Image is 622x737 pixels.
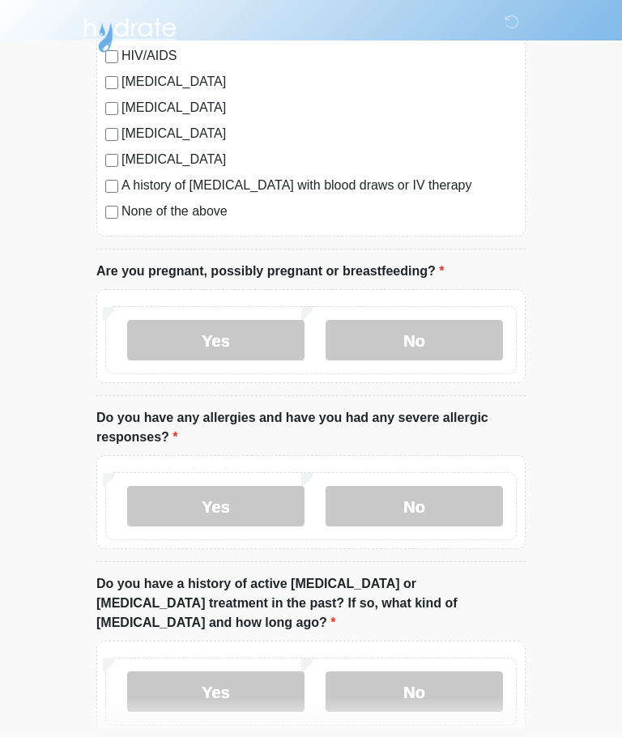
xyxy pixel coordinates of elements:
input: A history of [MEDICAL_DATA] with blood draws or IV therapy [105,180,118,193]
img: Hydrate IV Bar - Arcadia Logo [80,12,179,53]
label: Yes [127,671,305,712]
label: [MEDICAL_DATA] [121,72,517,92]
label: [MEDICAL_DATA] [121,150,517,169]
input: [MEDICAL_DATA] [105,76,118,89]
input: [MEDICAL_DATA] [105,154,118,167]
label: A history of [MEDICAL_DATA] with blood draws or IV therapy [121,176,517,195]
label: No [326,671,503,712]
input: [MEDICAL_DATA] [105,102,118,115]
input: None of the above [105,206,118,219]
label: [MEDICAL_DATA] [121,124,517,143]
label: None of the above [121,202,517,221]
label: Are you pregnant, possibly pregnant or breastfeeding? [96,262,444,281]
label: Yes [127,320,305,360]
label: Do you have a history of active [MEDICAL_DATA] or [MEDICAL_DATA] treatment in the past? If so, wh... [96,574,526,633]
label: [MEDICAL_DATA] [121,98,517,117]
label: Do you have any allergies and have you had any severe allergic responses? [96,408,526,447]
label: Yes [127,486,305,526]
label: No [326,320,503,360]
label: No [326,486,503,526]
input: [MEDICAL_DATA] [105,128,118,141]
